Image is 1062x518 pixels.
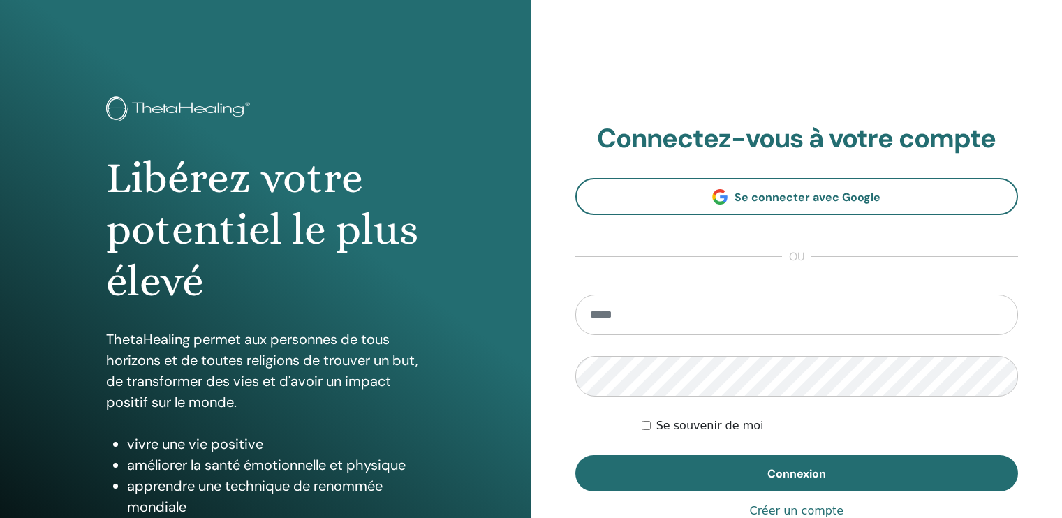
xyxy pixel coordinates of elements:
label: Se souvenir de moi [656,417,764,434]
p: ThetaHealing permet aux personnes de tous horizons et de toutes religions de trouver un but, de t... [106,329,425,413]
li: apprendre une technique de renommée mondiale [127,475,425,517]
button: Connexion [575,455,1019,491]
span: Se connecter avec Google [735,190,880,205]
div: Keep me authenticated indefinitely or until I manually logout [642,417,1018,434]
li: vivre une vie positive [127,434,425,454]
h2: Connectez-vous à votre compte [575,123,1019,155]
h1: Libérez votre potentiel le plus élevé [106,152,425,308]
a: Se connecter avec Google [575,178,1019,215]
li: améliorer la santé émotionnelle et physique [127,454,425,475]
span: Connexion [767,466,826,481]
span: ou [782,249,811,265]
